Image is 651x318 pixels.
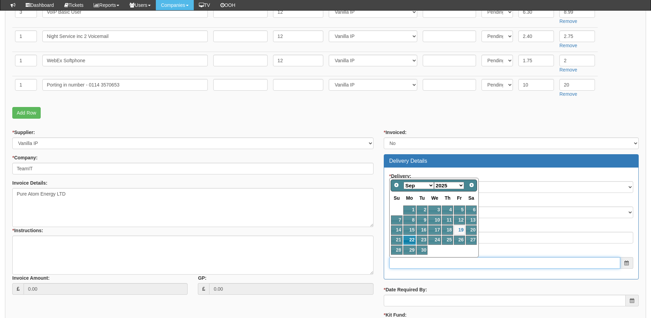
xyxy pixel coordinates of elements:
a: Remove [559,18,577,24]
a: 4 [442,206,453,215]
a: Add Row [12,107,41,119]
a: 12 [454,215,465,225]
a: Remove [559,91,577,97]
a: 1 [403,206,416,215]
a: 19 [454,225,465,235]
span: Wednesday [431,195,438,201]
span: Monday [406,195,413,201]
a: 27 [466,236,477,245]
span: Thursday [445,195,450,201]
span: Tuesday [419,195,425,201]
span: Prev [394,182,399,188]
a: 7 [391,215,403,225]
a: 29 [403,246,416,255]
a: 20 [466,225,477,235]
a: 23 [417,236,428,245]
span: Next [469,182,474,188]
a: Prev [392,181,401,190]
a: 14 [391,225,403,235]
a: 16 [417,225,428,235]
a: 2 [417,206,428,215]
label: Instructions: [12,227,43,234]
a: 10 [428,215,441,225]
a: 26 [454,236,465,245]
label: Supplier: [12,129,35,136]
span: Sunday [394,195,400,201]
a: 22 [403,236,416,245]
a: 9 [417,215,428,225]
a: Remove [559,67,577,72]
label: GP: [198,275,206,281]
span: Saturday [469,195,474,201]
h3: Delivery Details [389,158,633,164]
label: Invoice Amount: [12,275,50,281]
a: 21 [391,236,403,245]
a: 15 [403,225,416,235]
a: 5 [454,206,465,215]
a: Remove [559,43,577,48]
label: Company: [12,154,38,161]
a: 13 [466,215,477,225]
label: Invoice Details: [12,180,48,186]
a: 25 [442,236,453,245]
a: 28 [391,246,403,255]
a: 8 [403,215,416,225]
a: 6 [466,206,477,215]
a: 3 [428,206,441,215]
a: Next [467,181,476,190]
a: 18 [442,225,453,235]
span: Friday [457,195,462,201]
label: Date Required By: [384,286,427,293]
a: 11 [442,215,453,225]
label: Delivery: [389,173,411,180]
a: 30 [417,246,428,255]
label: Invoiced: [384,129,407,136]
a: 17 [428,225,441,235]
a: 24 [428,236,441,245]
